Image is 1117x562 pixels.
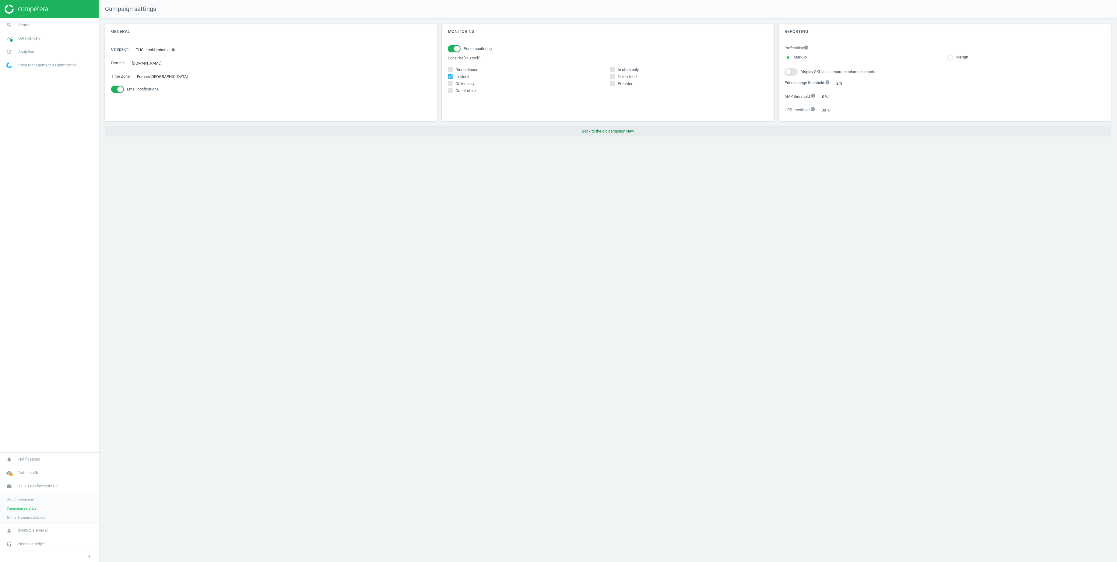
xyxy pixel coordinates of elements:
[464,46,492,51] span: Price monitoring
[833,79,852,88] div: 2 %
[454,67,479,72] span: Discontinued
[99,5,156,13] span: Campaign settings
[7,497,34,502] span: Switch campaign
[18,528,47,533] span: [PERSON_NAME]
[3,33,15,44] i: timeline
[616,74,638,80] span: Not in feed
[616,67,640,72] span: In store only
[785,45,1105,51] label: Profitability
[111,74,131,79] label: Time Zone :
[3,538,15,550] i: headset_mic
[127,87,159,92] span: Email notifications
[82,553,97,560] button: chevron_left
[18,62,77,68] span: Price Management & Optimization
[785,107,816,113] label: HPD threshold :
[819,105,840,115] div: 30 %
[111,60,125,66] label: Domain :
[616,81,634,87] span: Preorder
[105,24,437,39] h4: General
[7,515,45,520] span: Billing & usage statistics
[18,36,40,41] span: Data delivery
[448,55,768,61] label: Consider "In stock"
[86,553,93,560] i: chevron_left
[132,45,185,55] div: THG. Lookfantastic UK
[442,24,774,39] h4: Monitoring
[3,480,15,492] i: work
[6,62,12,68] img: wGWNvw8QSZomAAAAABJRU5ErkJggg==
[953,55,968,60] label: Margin
[3,46,15,58] i: pie_chart_outlined
[105,126,1111,137] button: Back to the old campaign view
[18,49,34,55] span: Analytics
[111,47,129,52] label: Campaign :
[785,93,816,100] label: MAP threshold :
[801,69,877,75] span: Display SKU as a separate column in reports
[785,80,830,86] label: Price change threshold :
[134,72,197,81] div: Europe/[GEOGRAPHIC_DATA]
[454,88,478,94] span: Out of stock
[819,92,838,101] div: 0 %
[3,19,15,31] i: search
[791,55,807,60] label: Markup
[811,93,816,98] i: info
[454,74,471,80] span: In stock
[3,525,15,536] i: person
[3,454,15,465] i: notifications
[128,58,171,68] div: [DOMAIN_NAME]
[825,80,830,85] i: info
[5,5,48,14] img: ajHJNr6hYgQAAAAASUVORK5CYII=
[3,467,15,479] i: cloud_done
[7,506,37,511] span: Campaign settings
[18,22,30,28] span: Search
[804,45,809,50] i: info
[779,24,1111,39] h4: Reporting
[18,483,58,489] span: THG. Lookfantastic UK
[18,457,40,462] span: Notifications
[18,541,44,547] span: Need our help?
[811,107,816,111] i: info
[454,81,476,87] span: Online only
[18,470,38,475] span: Data health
